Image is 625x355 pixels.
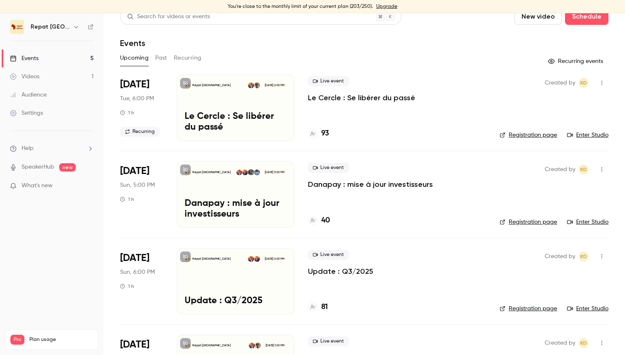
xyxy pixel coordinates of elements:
div: 1 h [120,283,134,290]
span: Recurring [120,127,160,137]
span: KD [580,78,587,88]
img: Oumou Diarisso [254,82,260,88]
h1: Events [120,38,145,48]
a: SpeakerHub [22,163,54,171]
button: Recurring events [544,55,608,68]
a: Enter Studio [567,131,608,139]
p: Repat [GEOGRAPHIC_DATA] [192,257,231,261]
div: Events [10,54,38,63]
span: Live event [308,250,349,260]
span: KD [580,251,587,261]
span: Live event [308,76,349,86]
a: 40 [308,215,330,226]
div: Sep 28 Sun, 8:00 PM (Europe/Brussels) [120,248,163,314]
span: Help [22,144,34,153]
span: Kara Diaby [579,338,589,348]
h4: 40 [321,215,330,226]
p: Danapay : mise à jour investisseurs [185,198,287,220]
button: Upcoming [120,51,149,65]
a: Registration page [500,218,557,226]
img: Oumou Diarisso [255,343,261,348]
span: Sun, 6:00 PM [120,268,155,276]
img: Kara Diaby [236,169,242,175]
span: [DATE] 1:00 PM [263,343,286,348]
img: Kara Diaby [249,343,255,348]
div: Videos [10,72,39,81]
a: Update : Q3/2025Repat [GEOGRAPHIC_DATA]Mounir TelkassKara Diaby[DATE] 6:00 PMUpdate : Q3/2025 [177,248,295,314]
span: Kara Diaby [579,164,589,174]
span: Created by [545,338,575,348]
span: Live event [308,163,349,173]
span: KD [580,164,587,174]
span: [DATE] 6:00 PM [262,82,286,88]
span: Created by [545,251,575,261]
h4: 81 [321,302,328,313]
img: Mounir Telkass [242,169,248,175]
li: help-dropdown-opener [10,144,94,153]
a: Registration page [500,304,557,313]
p: Le Cercle : Se libérer du passé [185,111,287,133]
span: Tue, 6:00 PM [120,94,154,103]
span: KD [580,338,587,348]
img: Repat Africa [10,20,24,34]
span: new [59,163,76,171]
a: Registration page [500,131,557,139]
iframe: Noticeable Trigger [84,182,94,190]
span: Created by [545,78,575,88]
a: Le Cercle : Se libérer du passé [308,93,415,103]
span: [DATE] 5:00 PM [262,169,286,175]
img: Mounir Telkass [254,256,260,262]
a: Update : Q3/2025 [308,266,373,276]
span: [DATE] 6:00 PM [262,256,286,262]
button: Schedule [565,8,608,25]
div: Search for videos or events [127,12,210,21]
a: Danapay : mise à jour investisseurs [308,179,433,189]
img: Kara Diaby [248,82,254,88]
img: Kara Diaby [248,256,254,262]
a: 81 [308,302,328,313]
span: Live event [308,336,349,346]
span: Kara Diaby [579,251,589,261]
a: Le Cercle : Se libérer du passéRepat [GEOGRAPHIC_DATA]Oumou DiarissoKara Diaby[DATE] 6:00 PMLe Ce... [177,75,295,141]
img: Demba Dembele [254,169,260,175]
span: Kara Diaby [579,78,589,88]
span: [DATE] [120,251,149,265]
div: Sep 23 Tue, 8:00 PM (Europe/Paris) [120,75,163,141]
p: Update : Q3/2025 [185,296,287,307]
a: Danapay : mise à jour investisseursRepat [GEOGRAPHIC_DATA]Demba DembeleMoussa DembeleMounir Telka... [177,161,295,227]
span: Pro [10,335,24,345]
h6: Repat [GEOGRAPHIC_DATA] [31,23,70,31]
div: 1 h [120,196,134,203]
p: Repat [GEOGRAPHIC_DATA] [192,343,231,348]
h4: 93 [321,128,329,139]
div: Sep 28 Sun, 7:00 PM (Europe/Paris) [120,161,163,227]
span: [DATE] [120,164,149,178]
button: Past [155,51,167,65]
span: Created by [545,164,575,174]
a: Enter Studio [567,304,608,313]
span: Plan usage [29,336,93,343]
div: 1 h [120,109,134,116]
span: [DATE] [120,338,149,351]
div: Audience [10,91,47,99]
button: Recurring [174,51,202,65]
span: [DATE] [120,78,149,91]
button: New video [514,8,562,25]
span: What's new [22,181,53,190]
p: Repat [GEOGRAPHIC_DATA] [192,170,231,174]
img: Moussa Dembele [248,169,254,175]
span: Sun, 5:00 PM [120,181,155,189]
a: 93 [308,128,329,139]
p: Repat [GEOGRAPHIC_DATA] [192,83,231,87]
a: Upgrade [376,3,397,10]
div: Settings [10,109,43,117]
a: Enter Studio [567,218,608,226]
